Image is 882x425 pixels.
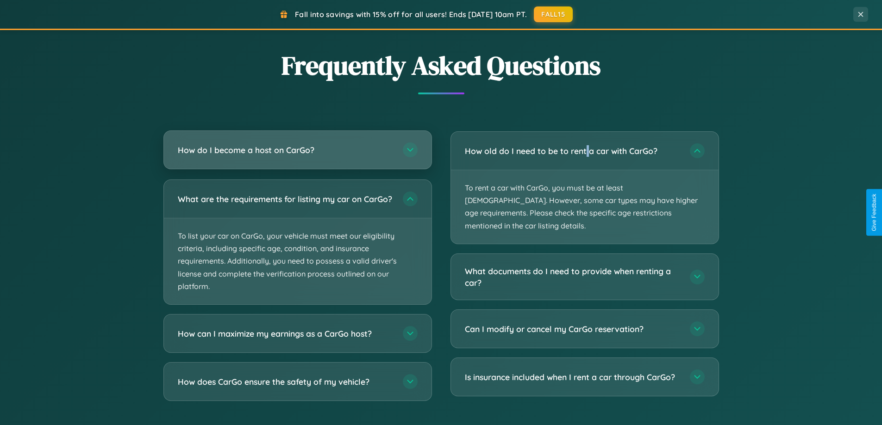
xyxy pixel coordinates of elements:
[178,193,394,205] h3: What are the requirements for listing my car on CarGo?
[871,194,877,231] div: Give Feedback
[178,376,394,388] h3: How does CarGo ensure the safety of my vehicle?
[534,6,573,22] button: FALL15
[451,170,719,244] p: To rent a car with CarGo, you must be at least [DEMOGRAPHIC_DATA]. However, some car types may ha...
[178,144,394,156] h3: How do I become a host on CarGo?
[178,328,394,339] h3: How can I maximize my earnings as a CarGo host?
[164,218,432,304] p: To list your car on CarGo, your vehicle must meet our eligibility criteria, including specific ag...
[465,371,681,383] h3: Is insurance included when I rent a car through CarGo?
[465,145,681,157] h3: How old do I need to be to rent a car with CarGo?
[295,10,527,19] span: Fall into savings with 15% off for all users! Ends [DATE] 10am PT.
[465,265,681,288] h3: What documents do I need to provide when renting a car?
[163,48,719,83] h2: Frequently Asked Questions
[465,323,681,335] h3: Can I modify or cancel my CarGo reservation?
